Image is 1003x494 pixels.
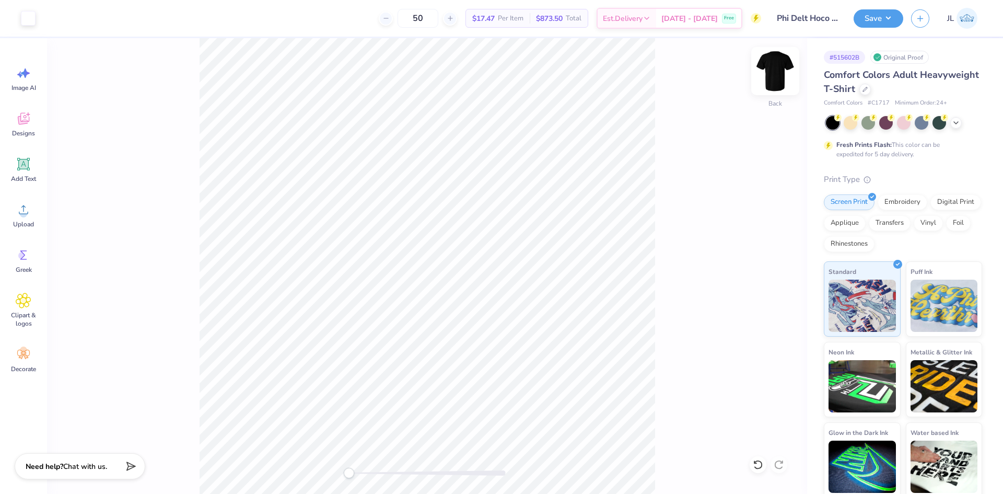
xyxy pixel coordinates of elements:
span: Total [566,13,581,24]
div: Transfers [869,215,911,231]
div: Print Type [824,174,982,186]
span: JL [947,13,954,25]
img: Back [754,50,796,92]
input: Untitled Design [769,8,846,29]
span: $17.47 [472,13,495,24]
span: Neon Ink [829,347,854,358]
span: Glow in the Dark Ink [829,427,888,438]
div: Original Proof [870,51,929,64]
img: Standard [829,280,896,332]
span: $873.50 [536,13,563,24]
span: Metallic & Glitter Ink [911,347,972,358]
span: Free [724,15,734,22]
span: Comfort Colors [824,99,862,108]
img: Glow in the Dark Ink [829,441,896,493]
span: Standard [829,266,856,277]
span: Chat with us. [63,462,107,472]
div: Screen Print [824,194,874,210]
img: Metallic & Glitter Ink [911,360,978,412]
span: Puff Ink [911,266,932,277]
div: This color can be expedited for 5 day delivery. [836,140,965,159]
div: Digital Print [930,194,981,210]
img: Neon Ink [829,360,896,412]
span: Greek [16,266,32,274]
span: Add Text [11,175,36,183]
span: # C1717 [868,99,890,108]
span: Minimum Order: 24 + [895,99,947,108]
div: Embroidery [878,194,927,210]
div: Rhinestones [824,236,874,252]
img: Puff Ink [911,280,978,332]
strong: Fresh Prints Flash: [836,141,892,149]
div: # 515602B [824,51,865,64]
div: Foil [946,215,971,231]
span: Decorate [11,365,36,373]
strong: Need help? [26,462,63,472]
div: Vinyl [914,215,943,231]
img: Water based Ink [911,441,978,493]
div: Back [768,99,782,108]
span: Image AI [11,84,36,92]
span: Water based Ink [911,427,959,438]
span: Comfort Colors Adult Heavyweight T-Shirt [824,68,979,95]
span: Designs [12,129,35,137]
span: Upload [13,220,34,228]
div: Applique [824,215,866,231]
span: Est. Delivery [603,13,643,24]
span: Per Item [498,13,523,24]
a: JL [942,8,982,29]
button: Save [854,9,903,28]
div: Accessibility label [344,468,354,478]
span: [DATE] - [DATE] [661,13,718,24]
input: – – [398,9,438,28]
img: Jairo Laqui [957,8,977,29]
span: Clipart & logos [6,311,41,328]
